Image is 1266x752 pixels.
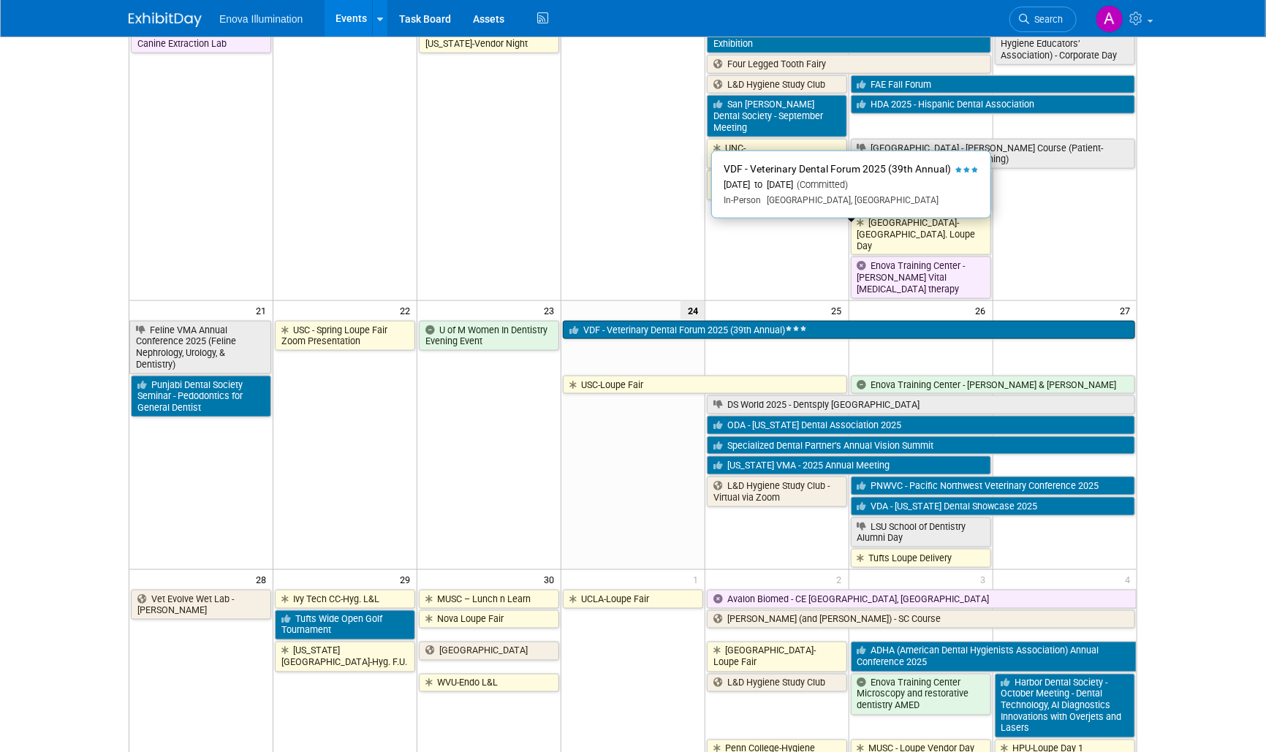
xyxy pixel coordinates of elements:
[275,590,415,609] a: Ivy Tech CC-Hyg. L&L
[129,12,202,27] img: ExhibitDay
[851,674,991,715] a: Enova Training Center Microscopy and restorative dentistry AMED
[275,321,415,351] a: USC - Spring Loupe Fair Zoom Presentation
[707,456,991,475] a: [US_STATE] VMA - 2025 Annual Meeting
[995,674,1135,739] a: Harbor Dental Society - October Meeting - Dental Technology, AI Diagnostics Innovations with Over...
[563,376,847,395] a: USC-Loupe Fair
[707,476,847,506] a: L&D Hygiene Study Club - Virtual via Zoom
[129,321,271,374] a: Feline VMA Annual Conference 2025 (Feline Nephrology, Urology, & Dentistry)
[724,179,979,191] div: [DATE] to [DATE]
[707,674,847,693] a: L&D Hygiene Study Club
[254,570,273,588] span: 28
[1123,570,1137,588] span: 4
[851,139,1135,169] a: [GEOGRAPHIC_DATA] - [PERSON_NAME] Course (Patient-Centered Dental Treatment Planning)
[707,642,847,672] a: [GEOGRAPHIC_DATA]-Loupe Fair
[254,301,273,319] span: 21
[419,674,559,693] a: WVU-Endo L&L
[707,95,847,137] a: San [PERSON_NAME] Dental Society - September Meeting
[793,179,848,190] span: (Committed)
[131,376,271,417] a: Punjabi Dental Society Seminar - Pedodontics for General Dentist
[851,213,991,255] a: [GEOGRAPHIC_DATA]-[GEOGRAPHIC_DATA]. Loupe Day
[851,476,1135,495] a: PNWVC - Pacific Northwest Veterinary Conference 2025
[219,13,303,25] span: Enova Illumination
[1029,14,1063,25] span: Search
[724,163,951,175] span: VDF - Veterinary Dental Forum 2025 (39th Annual)
[851,642,1137,672] a: ADHA (American Dental Hygienists Association) Annual Conference 2025
[851,376,1135,395] a: Enova Training Center - [PERSON_NAME] & [PERSON_NAME]
[707,436,1135,455] a: Specialized Dental Partner’s Annual Vision Summit
[851,95,1135,114] a: HDA 2025 - Hispanic Dental Association
[1118,301,1137,319] span: 27
[131,590,271,620] a: Vet Evolve Wet Lab - [PERSON_NAME]
[995,23,1135,64] a: CDHEA ([US_STATE] Dental Hygiene Educators’ Association) - Corporate Day
[419,23,559,53] a: [GEOGRAPHIC_DATA][US_STATE]-Vendor Night
[398,570,417,588] span: 29
[707,55,991,74] a: Four Legged Tooth Fairy
[851,75,1135,94] a: FAE Fall Forum
[275,642,415,672] a: [US_STATE][GEOGRAPHIC_DATA]-Hyg. F.U.
[707,170,847,200] a: [GEOGRAPHIC_DATA][US_STATE]-Loupe Day
[851,497,1135,516] a: VDA - [US_STATE] Dental Showcase 2025
[830,301,849,319] span: 25
[761,195,939,205] span: [GEOGRAPHIC_DATA], [GEOGRAPHIC_DATA]
[707,139,847,169] a: UNC-[PERSON_NAME] Vendor Day
[419,610,559,629] a: Nova Loupe Fair
[398,301,417,319] span: 22
[1009,7,1077,32] a: Search
[974,301,993,319] span: 26
[835,570,849,588] span: 2
[707,590,1137,609] a: Avalon Biomed - CE [GEOGRAPHIC_DATA], [GEOGRAPHIC_DATA]
[419,321,559,351] a: U of M Women In Dentistry Evening Event
[707,416,1135,435] a: ODA - [US_STATE] Dental Association 2025
[542,570,561,588] span: 30
[681,301,705,319] span: 24
[542,301,561,319] span: 23
[419,590,559,609] a: MUSC – Lunch n Learn
[563,590,703,609] a: UCLA-Loupe Fair
[275,610,415,640] a: Tufts Wide Open Golf Tournament
[707,23,991,53] a: AAOMS 2025 - 107th Annual Meeting, Scientific Sessions and Exhibition
[131,23,271,53] a: Crown - [PERSON_NAME] - Canine Extraction Lab
[707,75,847,94] a: L&D Hygiene Study Club
[563,321,1135,340] a: VDF - Veterinary Dental Forum 2025 (39th Annual)
[1096,5,1123,33] img: Abby Nelson
[979,570,993,588] span: 3
[707,610,1135,629] a: [PERSON_NAME] (and [PERSON_NAME]) - SC Course
[851,257,991,298] a: Enova Training Center - [PERSON_NAME] Vital [MEDICAL_DATA] therapy
[724,195,761,205] span: In-Person
[851,517,991,547] a: LSU School of Dentistry Alumni Day
[851,549,991,568] a: Tufts Loupe Delivery
[691,570,705,588] span: 1
[707,395,1135,414] a: DS World 2025 - Dentsply [GEOGRAPHIC_DATA]
[419,642,559,661] a: [GEOGRAPHIC_DATA]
